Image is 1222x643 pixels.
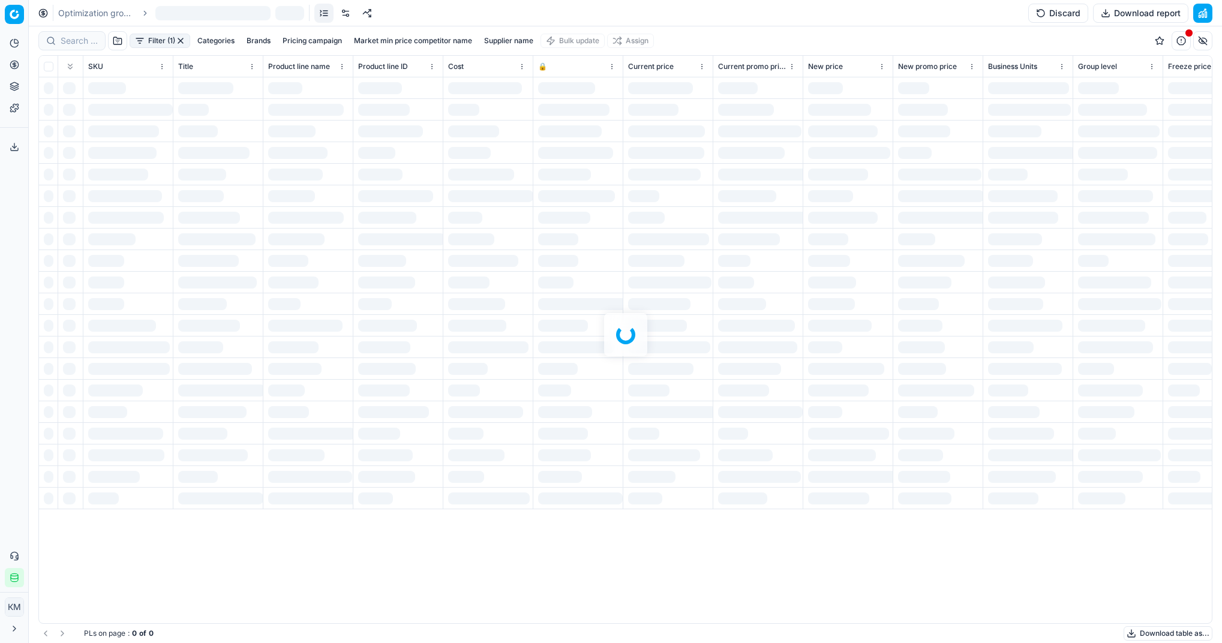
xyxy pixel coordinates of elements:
button: Download report [1093,4,1188,23]
button: Discard [1028,4,1088,23]
nav: breadcrumb [58,6,304,20]
button: КM [5,597,24,617]
span: КM [5,598,23,616]
a: Optimization groups [58,7,135,19]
